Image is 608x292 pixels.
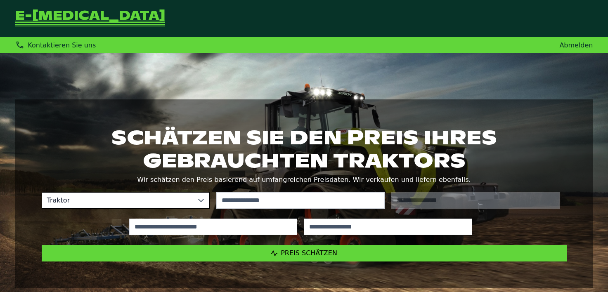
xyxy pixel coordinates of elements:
[42,174,567,186] p: Wir schätzen den Preis basierend auf umfangreichen Preisdaten. Wir verkaufen und liefern ebenfalls.
[42,193,193,208] span: Traktor
[15,10,165,27] a: Zurück zur Startseite
[559,41,593,49] a: Abmelden
[15,40,96,50] div: Kontaktieren Sie uns
[42,245,567,261] button: Preis schätzen
[28,41,96,49] span: Kontaktieren Sie uns
[42,126,567,172] h1: Schätzen Sie den Preis Ihres gebrauchten Traktors
[281,249,337,257] span: Preis schätzen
